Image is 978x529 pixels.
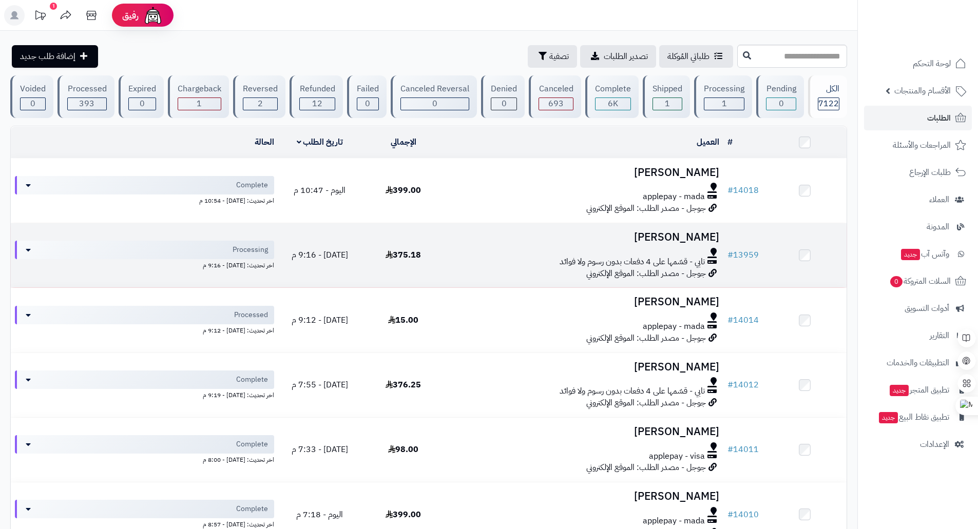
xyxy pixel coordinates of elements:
[727,443,733,456] span: #
[927,220,949,234] span: المدونة
[140,97,145,110] span: 0
[479,75,527,118] a: Denied 0
[586,332,706,344] span: جوجل - مصدر الطلب: الموقع الإلكتروني
[527,75,583,118] a: Canceled 693
[665,97,670,110] span: 1
[68,98,106,110] div: 393
[27,5,53,28] a: تحديثات المنصة
[727,184,733,197] span: #
[539,83,573,95] div: Canceled
[727,249,733,261] span: #
[258,97,263,110] span: 2
[864,405,972,429] a: تطبيق نقاط البيعجديد
[491,98,516,110] div: 0
[879,412,898,423] span: جديد
[400,83,469,95] div: Canceled Reversal
[580,45,656,68] a: تصدير الطلبات
[549,50,569,63] span: تصفية
[539,98,572,110] div: 693
[864,51,972,76] a: لوحة التحكم
[292,379,348,391] span: [DATE] - 7:55 م
[893,138,951,152] span: المراجعات والأسئلة
[766,98,795,110] div: 0
[129,98,156,110] div: 0
[236,180,268,190] span: Complete
[401,98,469,110] div: 0
[20,83,46,95] div: Voided
[864,160,972,185] a: طلبات الإرجاع
[292,443,348,456] span: [DATE] - 7:33 م
[233,245,268,255] span: Processing
[243,98,277,110] div: 2
[754,75,806,118] a: Pending 0
[449,296,719,308] h3: [PERSON_NAME]
[864,323,972,348] a: التقارير
[548,97,564,110] span: 693
[388,443,418,456] span: 98.00
[15,389,274,400] div: اخر تحديث: [DATE] - 9:19 م
[586,202,706,214] span: جوجل - مصدر الطلب: الموقع الإلكتروني
[15,454,274,464] div: اخر تحديث: [DATE] - 8:00 م
[641,75,692,118] a: Shipped 1
[386,249,421,261] span: 375.18
[653,83,682,95] div: Shipped
[197,97,202,110] span: 1
[604,50,648,63] span: تصدير الطلبات
[297,136,343,148] a: تاريخ الطلب
[432,97,437,110] span: 0
[913,56,951,71] span: لوحة التحكم
[30,97,35,110] span: 0
[727,508,759,521] a: #14010
[449,491,719,502] h3: [PERSON_NAME]
[586,267,706,280] span: جوجل - مصدر الطلب: الموقع الإلكتروني
[643,191,705,203] span: applepay - mada
[864,214,972,239] a: المدونة
[727,184,759,197] a: #14018
[890,276,903,287] span: 0
[595,83,631,95] div: Complete
[15,194,274,205] div: اخر تحديث: [DATE] - 10:54 م
[178,98,221,110] div: 1
[20,50,75,63] span: إضافة طلب جديد
[234,310,268,320] span: Processed
[12,45,98,68] a: إضافة طلب جديد
[365,97,370,110] span: 0
[727,314,759,326] a: #14014
[901,249,920,260] span: جديد
[894,84,951,98] span: الأقسام والمنتجات
[560,256,705,268] span: تابي - قسّمها على 4 دفعات بدون رسوم ولا فوائد
[920,437,949,452] span: الإعدادات
[292,249,348,261] span: [DATE] - 9:16 م
[236,439,268,449] span: Complete
[864,106,972,130] a: الطلبات
[864,187,972,212] a: العملاء
[878,410,949,424] span: تطبيق نقاط البيع
[117,75,166,118] a: Expired 0
[704,83,744,95] div: Processing
[15,259,274,270] div: اخر تحديث: [DATE] - 9:16 م
[15,518,274,529] div: اخر تحديث: [DATE] - 8:57 م
[864,378,972,402] a: تطبيق المتجرجديد
[491,83,517,95] div: Denied
[122,9,139,22] span: رفيق
[704,98,744,110] div: 1
[909,165,951,180] span: طلبات الإرجاع
[643,321,705,332] span: applepay - mada
[166,75,231,118] a: Chargeback 1
[388,314,418,326] span: 15.00
[927,111,951,125] span: الطلبات
[236,375,268,385] span: Complete
[292,314,348,326] span: [DATE] - 9:12 م
[236,504,268,514] span: Complete
[659,45,733,68] a: طلباتي المُوكلة
[143,5,163,26] img: ai-face.png
[449,361,719,373] h3: [PERSON_NAME]
[887,356,949,370] span: التطبيقات والخدمات
[727,379,759,391] a: #14012
[586,397,706,409] span: جوجل - مصدر الطلب: الموقع الإلكتروني
[586,461,706,474] span: جوجل - مصدر الطلب: الموقع الإلكتروني
[449,167,719,179] h3: [PERSON_NAME]
[889,274,951,288] span: السلات المتروكة
[50,3,57,10] div: 1
[345,75,389,118] a: Failed 0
